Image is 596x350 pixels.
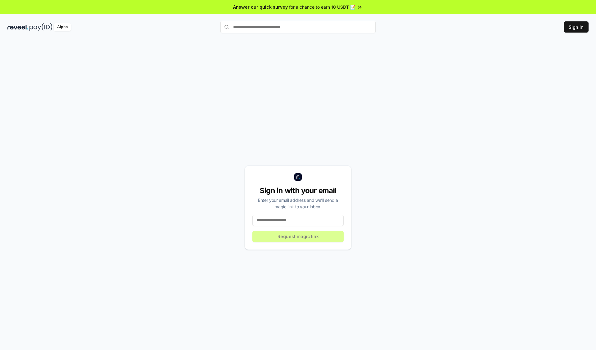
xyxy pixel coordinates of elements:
button: Sign In [564,21,589,33]
div: Sign in with your email [252,186,344,196]
img: reveel_dark [7,23,28,31]
div: Enter your email address and we’ll send a magic link to your inbox. [252,197,344,210]
img: logo_small [294,173,302,181]
div: Alpha [54,23,71,31]
img: pay_id [29,23,52,31]
span: Answer our quick survey [233,4,288,10]
span: for a chance to earn 10 USDT 📝 [289,4,355,10]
